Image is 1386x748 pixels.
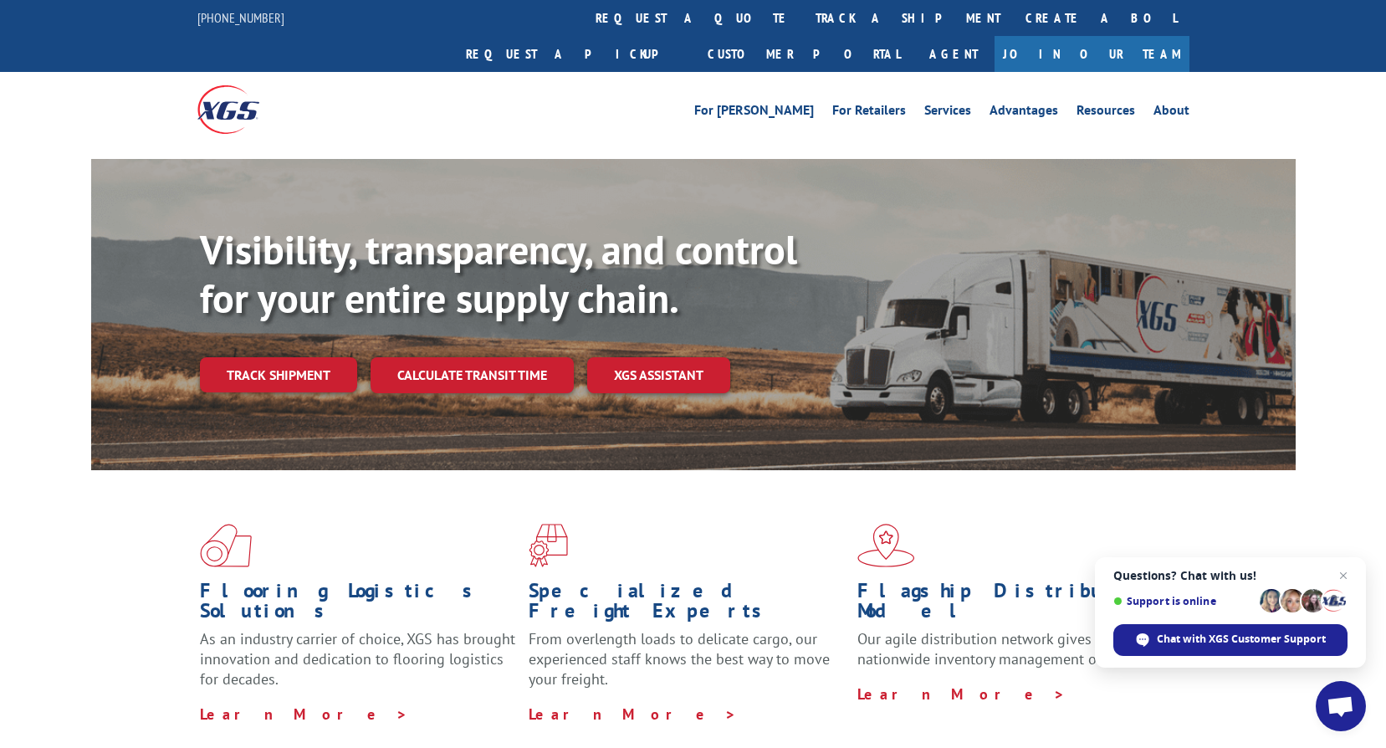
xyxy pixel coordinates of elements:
[200,704,408,724] a: Learn More >
[1157,632,1326,647] span: Chat with XGS Customer Support
[529,581,845,629] h1: Specialized Freight Experts
[1113,595,1254,607] span: Support is online
[1113,624,1348,656] div: Chat with XGS Customer Support
[995,36,1189,72] a: Join Our Team
[529,629,845,704] p: From overlength loads to delicate cargo, our experienced staff knows the best way to move your fr...
[1113,569,1348,582] span: Questions? Chat with us!
[587,357,730,393] a: XGS ASSISTANT
[1316,681,1366,731] div: Open chat
[1077,104,1135,122] a: Resources
[200,581,516,629] h1: Flooring Logistics Solutions
[857,581,1174,629] h1: Flagship Distribution Model
[1333,566,1353,586] span: Close chat
[990,104,1058,122] a: Advantages
[857,629,1165,669] span: Our agile distribution network gives you nationwide inventory management on demand.
[1153,104,1189,122] a: About
[200,629,515,689] span: As an industry carrier of choice, XGS has brought innovation and dedication to flooring logistics...
[529,704,737,724] a: Learn More >
[857,524,915,567] img: xgs-icon-flagship-distribution-model-red
[200,357,357,392] a: Track shipment
[924,104,971,122] a: Services
[857,684,1066,704] a: Learn More >
[197,9,284,26] a: [PHONE_NUMBER]
[371,357,574,393] a: Calculate transit time
[529,524,568,567] img: xgs-icon-focused-on-flooring-red
[695,36,913,72] a: Customer Portal
[200,223,797,324] b: Visibility, transparency, and control for your entire supply chain.
[694,104,814,122] a: For [PERSON_NAME]
[200,524,252,567] img: xgs-icon-total-supply-chain-intelligence-red
[913,36,995,72] a: Agent
[453,36,695,72] a: Request a pickup
[832,104,906,122] a: For Retailers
